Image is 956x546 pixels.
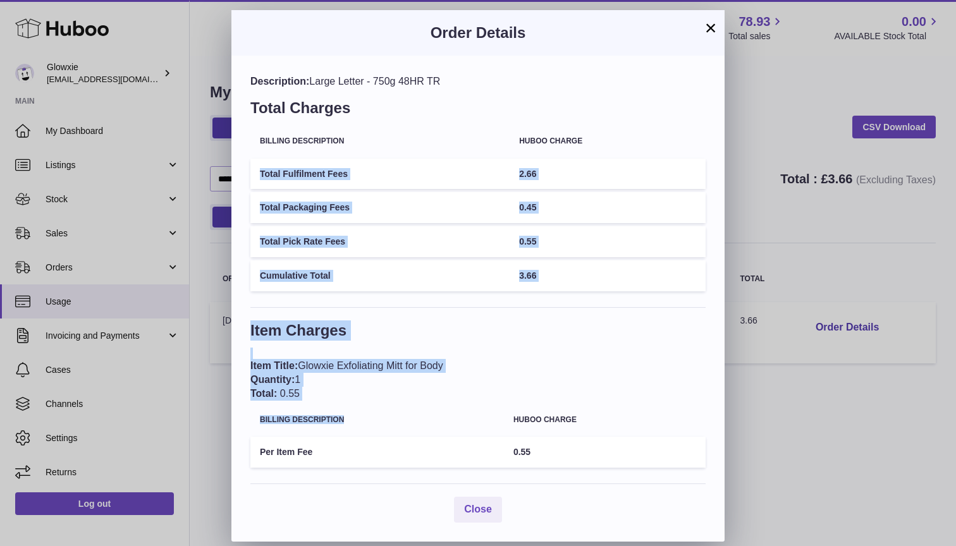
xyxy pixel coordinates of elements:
[250,192,510,223] td: Total Packaging Fees
[250,98,706,124] h3: Total Charges
[510,128,706,155] th: Huboo charge
[250,359,706,400] div: Glowxie Exfoliating Mitt for Body 1
[280,388,300,399] span: 0.55
[250,76,309,87] span: Description:
[513,447,530,457] span: 0.55
[250,374,295,385] span: Quantity:
[250,159,510,190] td: Total Fulfilment Fees
[250,388,277,399] span: Total:
[519,236,536,246] span: 0.55
[250,23,706,43] h3: Order Details
[250,320,706,347] h3: Item Charges
[250,226,510,257] td: Total Pick Rate Fees
[250,128,510,155] th: Billing Description
[504,406,706,434] th: Huboo charge
[250,437,504,468] td: Per Item Fee
[464,504,492,514] span: Close
[250,406,504,434] th: Billing Description
[519,202,536,212] span: 0.45
[454,497,502,523] button: Close
[250,360,298,371] span: Item Title:
[250,75,706,88] div: Large Letter - 750g 48HR TR
[519,169,536,179] span: 2.66
[250,260,510,291] td: Cumulative Total
[703,20,718,35] button: ×
[519,270,536,281] span: 3.66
